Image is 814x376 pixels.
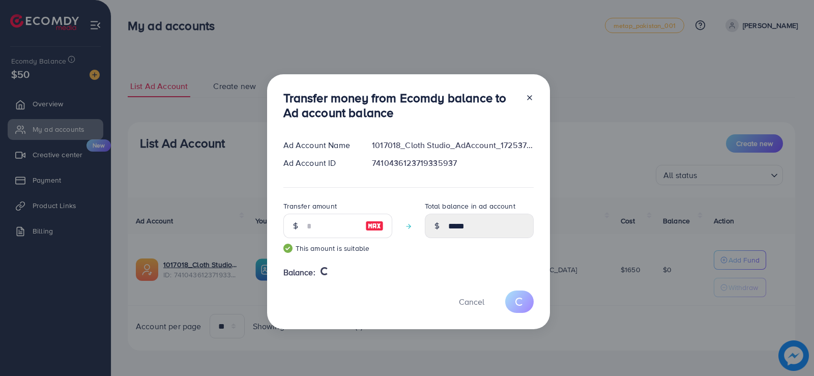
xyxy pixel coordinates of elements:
[283,267,315,278] span: Balance:
[283,243,392,253] small: This amount is suitable
[275,157,364,169] div: Ad Account ID
[365,220,384,232] img: image
[459,296,484,307] span: Cancel
[283,244,293,253] img: guide
[283,91,517,120] h3: Transfer money from Ecomdy balance to Ad account balance
[425,201,515,211] label: Total balance in ad account
[275,139,364,151] div: Ad Account Name
[364,139,541,151] div: 1017018_Cloth Studio_AdAccount_1725376621115
[364,157,541,169] div: 7410436123719335937
[446,291,497,312] button: Cancel
[283,201,337,211] label: Transfer amount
